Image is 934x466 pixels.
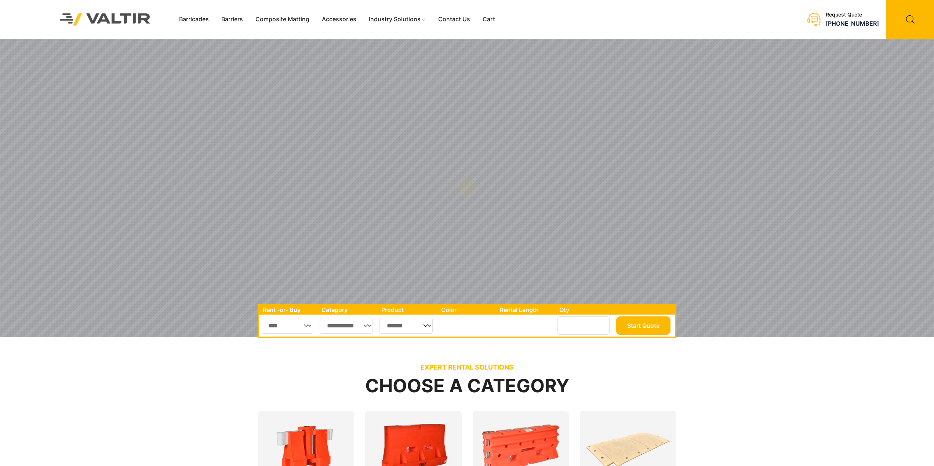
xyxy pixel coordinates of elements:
th: Rental Length [496,305,556,315]
p: EXPERT RENTAL SOLUTIONS [258,363,676,371]
a: Contact Us [432,14,476,25]
a: Composite Matting [249,14,316,25]
th: Color [437,305,497,315]
h2: Choose a Category [258,376,676,396]
th: Category [318,305,378,315]
div: Request Quote [826,12,879,18]
button: Start Quote [616,316,670,335]
a: [PHONE_NUMBER] [826,20,879,27]
a: Industry Solutions [363,14,432,25]
a: Accessories [316,14,363,25]
a: Barricades [173,14,215,25]
a: Cart [476,14,501,25]
th: Product [378,305,437,315]
img: Valtir Rentals [50,4,160,35]
a: Barriers [215,14,249,25]
th: Rent -or- Buy [259,305,318,315]
th: Qty [556,305,614,315]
